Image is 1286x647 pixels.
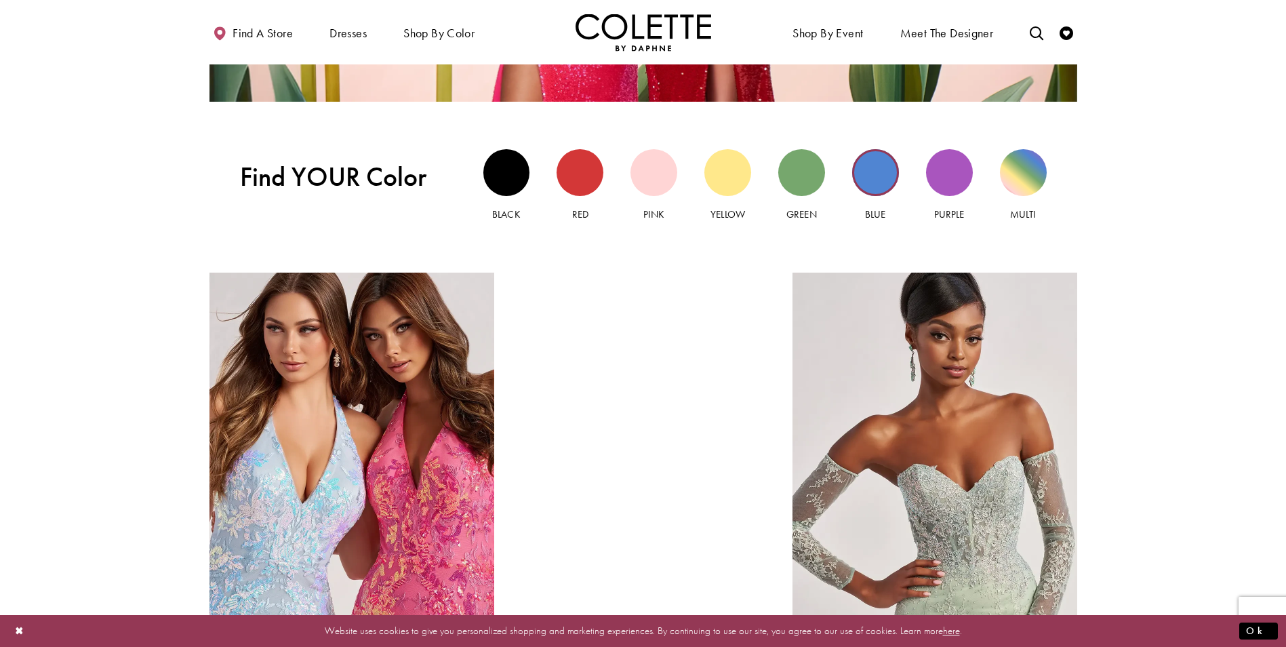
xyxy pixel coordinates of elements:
[576,14,711,51] img: Colette by Daphne
[98,622,1188,640] p: Website uses cookies to give you personalized shopping and marketing experiences. By continuing t...
[786,208,816,221] span: Green
[865,208,885,221] span: Blue
[557,149,603,222] a: Red view Red
[852,149,899,196] div: Blue view
[926,149,973,222] a: Purple view Purple
[943,624,960,638] a: here
[326,14,370,51] span: Dresses
[209,273,494,632] a: Sequin Dresses Related Link
[704,149,751,196] div: Yellow view
[576,14,711,51] a: Visit Home Page
[710,208,744,221] span: Yellow
[1000,149,1047,196] div: Multi view
[8,619,31,643] button: Close Dialog
[630,149,677,222] a: Pink view Pink
[1026,14,1047,51] a: Toggle search
[329,26,367,40] span: Dresses
[778,149,825,222] a: Green view Green
[572,208,588,221] span: Red
[492,208,520,221] span: Black
[792,273,1077,632] a: Lace Dress Spring 2025 collection Related Link
[934,208,964,221] span: Purple
[643,208,664,221] span: Pink
[852,149,899,222] a: Blue view Blue
[789,14,866,51] span: Shop By Event
[897,14,997,51] a: Meet the designer
[233,26,293,40] span: Find a store
[403,26,475,40] span: Shop by color
[483,149,530,222] a: Black view Black
[778,149,825,196] div: Green view
[400,14,478,51] span: Shop by color
[926,149,973,196] div: Purple view
[1000,149,1047,222] a: Multi view Multi
[630,149,677,196] div: Pink view
[240,161,453,193] span: Find YOUR Color
[900,26,994,40] span: Meet the designer
[1010,208,1036,221] span: Multi
[792,26,863,40] span: Shop By Event
[704,149,751,222] a: Yellow view Yellow
[1056,14,1077,51] a: Check Wishlist
[483,149,530,196] div: Black view
[557,149,603,196] div: Red view
[209,14,296,51] a: Find a store
[1239,623,1278,640] button: Submit Dialog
